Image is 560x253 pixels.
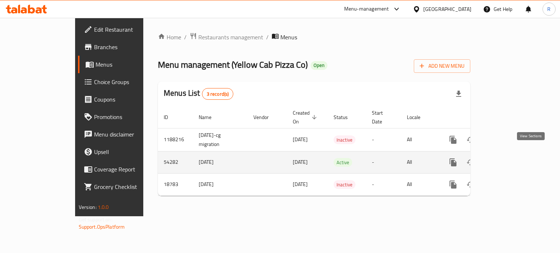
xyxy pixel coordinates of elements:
[253,113,278,122] span: Vendor
[158,173,193,195] td: 18783
[94,182,163,191] span: Grocery Checklist
[293,108,319,126] span: Created On
[372,108,392,126] span: Start Date
[190,32,263,42] a: Restaurants management
[193,128,248,151] td: [DATE]-cg migration
[334,136,355,144] span: Inactive
[334,181,355,189] span: Inactive
[94,147,163,156] span: Upsell
[450,85,467,103] div: Export file
[94,112,163,121] span: Promotions
[164,88,233,100] h2: Menus List
[94,130,163,139] span: Menu disclaimer
[158,56,308,73] span: Menu management ( Yellow Cab Pizza Co )
[202,88,234,100] div: Total records count
[202,91,233,98] span: 3 record(s)
[444,154,462,171] button: more
[98,202,109,212] span: 1.0.0
[78,126,169,143] a: Menu disclaimer
[158,151,193,173] td: 54282
[334,158,352,167] span: Active
[78,178,169,195] a: Grocery Checklist
[158,106,520,196] table: enhanced table
[280,33,297,41] span: Menus
[164,113,178,122] span: ID
[401,173,439,195] td: All
[444,176,462,193] button: more
[366,151,401,173] td: -
[78,73,169,91] a: Choice Groups
[293,135,308,144] span: [DATE]
[423,5,471,13] div: [GEOGRAPHIC_DATA]
[311,62,327,68] span: Open
[78,108,169,126] a: Promotions
[311,61,327,70] div: Open
[334,113,357,122] span: Status
[158,128,193,151] td: 1188216
[366,128,401,151] td: -
[407,113,430,122] span: Locale
[193,151,248,173] td: [DATE]
[79,215,112,224] span: Get support on:
[96,60,163,69] span: Menus
[78,21,169,38] a: Edit Restaurant
[78,56,169,73] a: Menus
[439,106,520,129] th: Actions
[78,143,169,161] a: Upsell
[158,32,470,42] nav: breadcrumb
[184,33,187,41] li: /
[401,128,439,151] td: All
[293,157,308,167] span: [DATE]
[462,154,479,171] button: Change Status
[334,158,352,167] div: Active
[199,113,221,122] span: Name
[94,43,163,51] span: Branches
[79,202,97,212] span: Version:
[193,173,248,195] td: [DATE]
[547,5,551,13] span: R
[462,131,479,149] button: Change Status
[79,222,125,232] a: Support.OpsPlatform
[94,165,163,174] span: Coverage Report
[344,5,389,13] div: Menu-management
[94,78,163,86] span: Choice Groups
[94,25,163,34] span: Edit Restaurant
[78,91,169,108] a: Coupons
[334,180,355,189] div: Inactive
[293,179,308,189] span: [DATE]
[414,59,470,73] button: Add New Menu
[198,33,263,41] span: Restaurants management
[444,131,462,149] button: more
[158,33,181,41] a: Home
[78,38,169,56] a: Branches
[401,151,439,173] td: All
[94,95,163,104] span: Coupons
[78,161,169,178] a: Coverage Report
[366,173,401,195] td: -
[462,176,479,193] button: Change Status
[420,62,464,71] span: Add New Menu
[266,33,269,41] li: /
